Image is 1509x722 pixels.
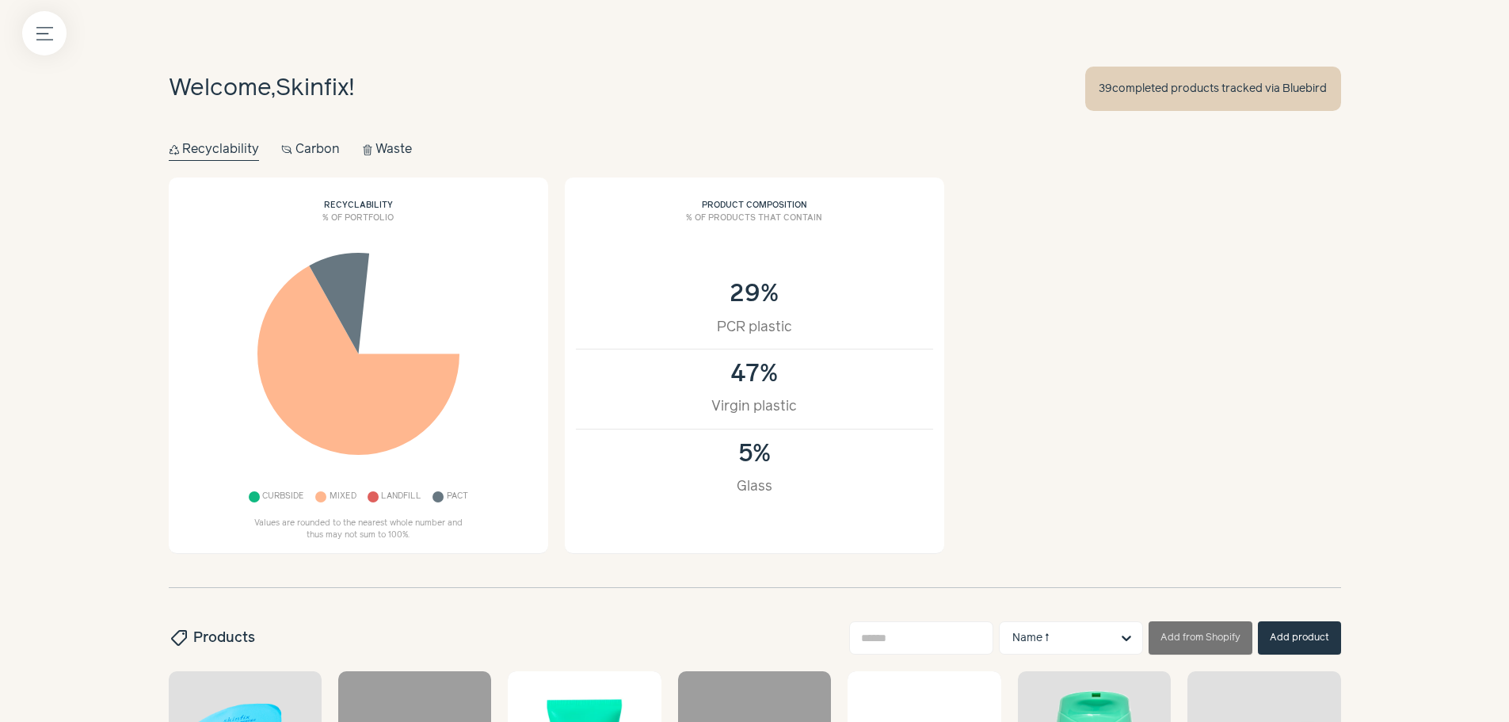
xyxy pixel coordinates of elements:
[180,189,537,212] h2: Recyclability
[169,71,354,107] h1: Welcome, !
[593,361,916,388] div: 47%
[167,628,188,648] span: sell
[262,488,304,506] span: Curbside
[362,139,413,161] button: Waste
[1149,621,1252,655] button: Add from Shopify
[593,476,916,497] div: Glass
[1085,67,1341,111] div: 39 completed products tracked via Bluebird
[593,441,916,468] div: 5%
[576,212,933,236] h3: % of products that contain
[180,212,537,236] h3: % of portfolio
[169,139,260,161] button: Recyclability
[330,488,356,506] span: Mixed
[447,488,468,506] span: Pact
[169,628,255,648] h2: Products
[1258,621,1341,655] button: Add product
[281,139,340,161] button: Carbon
[576,189,933,212] h2: Product composition
[593,317,916,338] div: PCR plastic
[247,518,469,543] p: Values are rounded to the nearest whole number and thus may not sum to 100%.
[593,396,916,417] div: Virgin plastic
[381,488,421,506] span: Landfill
[593,281,916,308] div: 29%
[276,77,349,100] span: Skinfix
